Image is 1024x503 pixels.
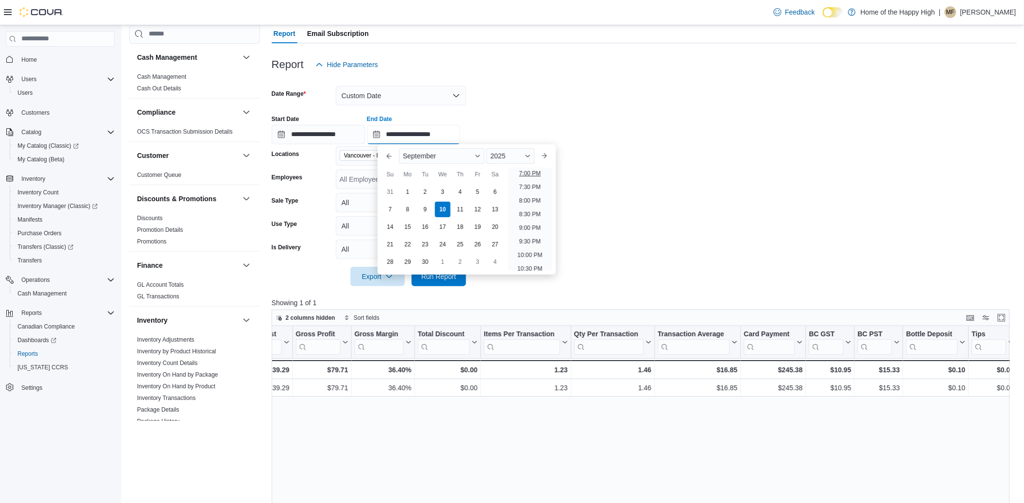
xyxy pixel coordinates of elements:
[10,226,119,240] button: Purchase Orders
[861,6,935,18] p: Home of the Happy High
[14,321,79,332] a: Canadian Compliance
[470,184,486,200] div: day-5
[382,254,398,270] div: day-28
[17,307,115,319] span: Reports
[2,125,119,139] button: Catalog
[14,187,63,198] a: Inventory Count
[906,330,958,339] div: Bottle Deposit
[243,330,281,354] div: Total Cost
[10,153,119,166] button: My Catalog (Beta)
[946,6,955,18] span: MF
[658,330,738,354] button: Transaction Average
[470,167,486,182] div: Fr
[10,254,119,267] button: Transfers
[487,202,503,217] div: day-13
[486,148,535,164] div: Button. Open the year selector. 2025 is currently selected.
[137,336,194,344] span: Inventory Adjustments
[418,364,478,376] div: $0.00
[382,237,398,252] div: day-21
[14,87,115,99] span: Users
[307,24,369,43] span: Email Subscription
[137,226,183,234] span: Promotion Details
[354,330,403,354] div: Gross Margin
[574,330,643,354] div: Qty Per Transaction
[17,73,40,85] button: Users
[399,148,485,164] div: Button. Open the month selector. September is currently selected.
[21,109,50,117] span: Customers
[241,260,252,271] button: Finance
[17,73,115,85] span: Users
[367,125,460,144] input: Press the down key to enter a popover containing a calendar. Press the escape key to close the po...
[972,330,1014,354] button: Tips
[809,382,851,394] div: $10.95
[858,330,900,354] button: BC PST
[2,52,119,67] button: Home
[906,330,966,354] button: Bottle Deposit
[14,288,70,299] a: Cash Management
[272,298,1017,308] p: Showing 1 of 1
[17,173,49,185] button: Inventory
[367,115,392,123] label: End Date
[382,148,397,164] button: Previous Month
[487,219,503,235] div: day-20
[17,202,98,210] span: Inventory Manager (Classic)
[417,219,433,235] div: day-16
[296,364,348,376] div: $79.71
[418,330,470,339] div: Total Discount
[21,128,41,136] span: Catalog
[19,7,63,17] img: Cova
[137,73,186,81] span: Cash Management
[137,171,181,179] span: Customer Queue
[350,267,405,286] button: Export
[435,237,451,252] div: day-24
[14,87,36,99] a: Users
[137,172,181,178] a: Customer Queue
[417,254,433,270] div: day-30
[960,6,1016,18] p: [PERSON_NAME]
[17,243,73,251] span: Transfers (Classic)
[417,237,433,252] div: day-23
[515,181,545,193] li: 7:30 PM
[21,56,37,64] span: Home
[272,90,306,98] label: Date Range
[965,312,976,324] button: Keyboard shortcuts
[243,382,289,394] div: $139.29
[10,240,119,254] a: Transfers (Classic)
[417,202,433,217] div: day-9
[21,384,42,392] span: Settings
[17,126,45,138] button: Catalog
[487,237,503,252] div: day-27
[490,152,505,160] span: 2025
[744,330,803,354] button: Card Payment
[137,347,216,355] span: Inventory by Product Historical
[272,197,298,205] label: Sale Type
[514,263,546,275] li: 10:30 PM
[418,382,478,394] div: $0.00
[336,240,466,259] button: All
[272,125,365,144] input: Press the down key to open a popover containing a calendar.
[137,151,169,160] h3: Customer
[418,330,478,354] button: Total Discount
[137,128,233,136] span: OCS Transaction Submission Details
[537,148,552,164] button: Next month
[274,24,295,43] span: Report
[137,406,179,413] a: Package Details
[129,279,260,306] div: Finance
[2,172,119,186] button: Inventory
[137,359,198,367] span: Inventory Count Details
[785,7,815,17] span: Feedback
[17,173,115,185] span: Inventory
[14,321,115,332] span: Canadian Compliance
[435,184,451,200] div: day-3
[14,140,83,152] a: My Catalog (Classic)
[658,364,738,376] div: $16.85
[435,254,451,270] div: day-1
[996,312,1007,324] button: Enter fullscreen
[823,7,843,17] input: Dark Mode
[137,214,163,222] span: Discounts
[484,330,560,339] div: Items Per Transaction
[484,382,568,394] div: 1.23
[400,167,416,182] div: Mo
[10,347,119,361] button: Reports
[17,107,53,119] a: Customers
